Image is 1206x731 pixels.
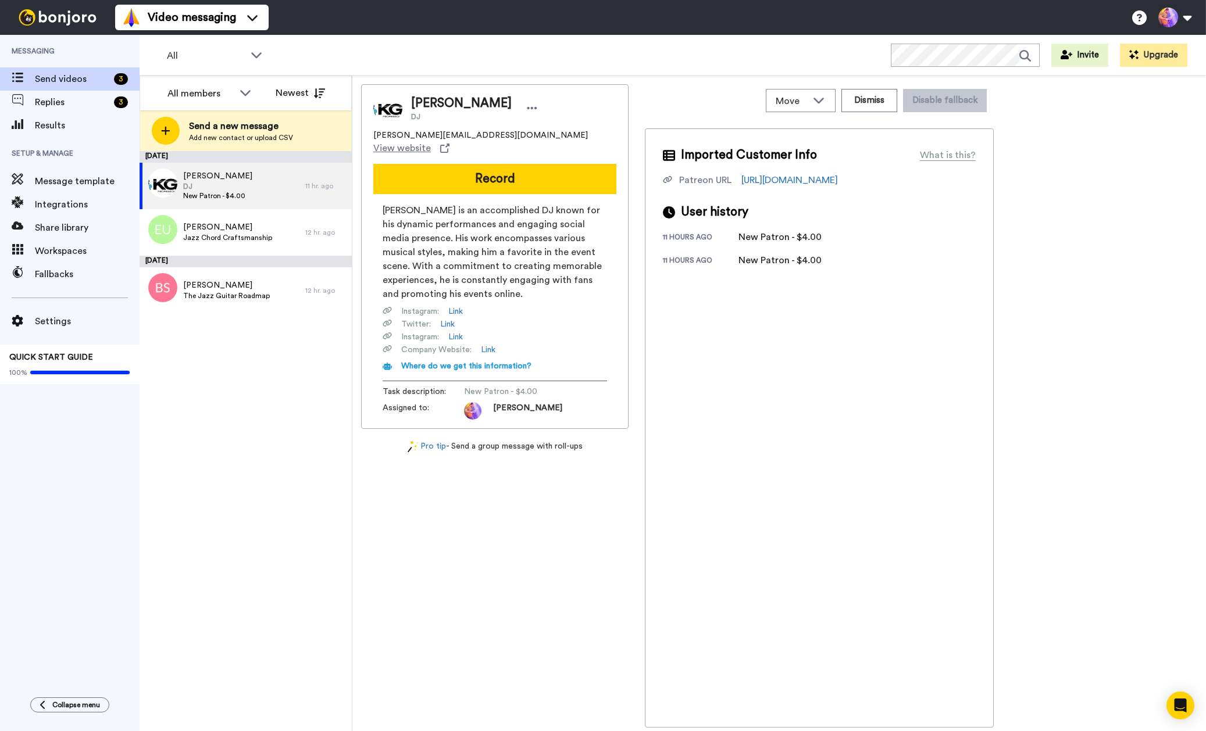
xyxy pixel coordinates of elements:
[401,331,439,343] span: Instagram :
[140,256,352,267] div: [DATE]
[401,344,472,356] span: Company Website :
[1120,44,1187,67] button: Upgrade
[681,203,748,221] span: User history
[35,95,109,109] span: Replies
[9,368,27,377] span: 100%
[1166,691,1194,719] div: Open Intercom Messenger
[383,386,464,397] span: Task description :
[305,181,346,191] div: 11 hr. ago
[114,96,128,108] div: 3
[183,182,252,191] span: DJ
[738,253,822,267] div: New Patron - $4.00
[183,221,272,233] span: [PERSON_NAME]
[148,215,177,244] img: eu.png
[448,306,463,317] a: Link
[401,306,439,317] span: Instagram :
[373,164,616,194] button: Record
[148,9,236,26] span: Video messaging
[663,232,738,244] div: 11 hours ago
[440,318,455,330] a: Link
[681,146,817,164] span: Imported Customer Info
[373,141,431,155] span: View website
[35,221,140,235] span: Share library
[373,94,402,123] img: Image of Kyle Jones
[35,174,140,188] span: Message template
[464,386,575,397] span: New Patron - $4.00
[305,228,346,237] div: 12 hr. ago
[1051,44,1108,67] button: Invite
[383,402,464,420] span: Assigned to:
[401,362,531,370] span: Where do we get this information?
[14,9,101,26] img: bj-logo-header-white.svg
[148,273,177,302] img: bs.png
[183,233,272,242] span: Jazz Chord Craftsmanship
[373,130,588,141] span: [PERSON_NAME][EMAIL_ADDRESS][DOMAIN_NAME]
[841,89,897,112] button: Dismiss
[52,700,100,709] span: Collapse menu
[401,318,431,330] span: Twitter :
[493,402,562,420] span: [PERSON_NAME]
[35,244,140,258] span: Workspaces
[448,331,463,343] a: Link
[35,314,140,328] span: Settings
[411,112,512,121] span: DJ
[30,697,109,712] button: Collapse menu
[114,73,128,85] div: 3
[189,133,293,142] span: Add new contact or upload CSV
[35,72,109,86] span: Send videos
[373,141,449,155] a: View website
[140,151,352,163] div: [DATE]
[776,94,807,108] span: Move
[738,230,822,244] div: New Patron - $4.00
[189,119,293,133] span: Send a new message
[167,87,234,101] div: All members
[183,291,270,300] span: The Jazz Guitar Roadmap
[920,148,976,162] div: What is this?
[741,175,838,185] a: [URL][DOMAIN_NAME]
[122,8,141,27] img: vm-color.svg
[481,344,495,356] a: Link
[35,119,140,132] span: Results
[679,173,732,187] div: Patreon URL
[35,198,140,212] span: Integrations
[464,402,481,420] img: photo.jpg
[183,170,252,182] span: [PERSON_NAME]
[663,256,738,267] div: 11 hours ago
[183,279,270,291] span: [PERSON_NAME]
[383,203,607,301] span: [PERSON_NAME] is an accomplished DJ known for his dynamic performances and engaging social media ...
[9,353,93,361] span: QUICK START GUIDE
[148,169,177,198] img: 0f192503-3a34-44fd-a9bf-8fbd6cd683ec.jpg
[167,49,245,63] span: All
[408,440,446,453] a: Pro tip
[35,267,140,281] span: Fallbacks
[903,89,987,112] button: Disable fallback
[411,95,512,112] span: [PERSON_NAME]
[183,191,252,200] span: New Patron - $4.00
[305,286,346,295] div: 12 hr. ago
[408,440,418,453] img: magic-wand.svg
[361,440,629,453] div: - Send a group message with roll-ups
[267,81,334,105] button: Newest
